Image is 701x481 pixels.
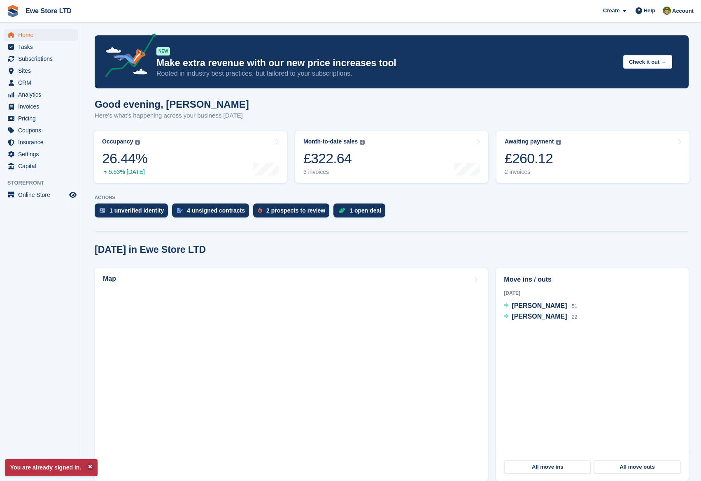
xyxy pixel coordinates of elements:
a: 4 unsigned contracts [172,203,253,222]
a: [PERSON_NAME] 22 [504,312,577,322]
span: [PERSON_NAME] [512,302,567,309]
div: 26.44% [102,150,147,167]
img: contract_signature_icon-13c848040528278c33f63329250d36e43548de30e8caae1d1a13099fd9432cc5.svg [177,208,183,213]
img: prospect-51fa495bee0391a8d652442698ab0144808aea92771e9ea1ae160a38d050c398.svg [258,208,262,213]
span: Help [644,7,655,15]
span: Capital [18,160,68,172]
h2: Move ins / outs [504,275,681,284]
span: Home [18,29,68,41]
img: stora-icon-8386f47178a22dfd0bd8f6a31ec36ba5ce8667c1dd55bd0f319d3a0aa187defe.svg [7,5,19,17]
div: 1 open deal [349,207,381,214]
h2: [DATE] in Ewe Store LTD [95,244,206,255]
a: menu [4,41,78,53]
a: menu [4,89,78,100]
div: 4 unsigned contracts [187,207,245,214]
div: 2 prospects to review [266,207,325,214]
a: menu [4,65,78,76]
div: 5.53% [DATE] [102,169,147,176]
a: Ewe Store LTD [22,4,75,18]
span: 51 [572,303,577,309]
img: verify_identity-adf6edd0f0f0b5bbfe63781bf79b02c33cf7c696d77639b501bdc392416b5a36.svg [100,208,105,213]
a: menu [4,160,78,172]
p: Make extra revenue with our new price increases tool [156,57,617,69]
div: £260.12 [505,150,561,167]
h1: Good evening, [PERSON_NAME] [95,99,249,110]
a: menu [4,125,78,136]
span: Analytics [18,89,68,100]
img: icon-info-grey-7440780725fd019a000dd9b08b2336e03edf1995a4989e88bcd33f0948082b44.svg [135,140,140,145]
a: Occupancy 26.44% 5.53% [DATE] [94,131,287,183]
p: Here's what's happening across your business [DATE] [95,111,249,120]
span: 22 [572,314,577,320]
span: Tasks [18,41,68,53]
a: 1 open deal [333,203,389,222]
a: 1 unverified identity [95,203,172,222]
div: NEW [156,47,170,55]
img: icon-info-grey-7440780725fd019a000dd9b08b2336e03edf1995a4989e88bcd33f0948082b44.svg [556,140,561,145]
span: Subscriptions [18,53,68,65]
img: Jason Butcher [663,7,671,15]
p: You are already signed in. [5,459,98,476]
p: Rooted in industry best practices, but tailored to your subscriptions. [156,69,617,78]
div: 1 unverified identity [109,207,164,214]
img: icon-info-grey-7440780725fd019a000dd9b08b2336e03edf1995a4989e88bcd33f0948082b44.svg [360,140,365,145]
div: [DATE] [504,289,681,297]
a: [PERSON_NAME] 51 [504,301,577,312]
span: Pricing [18,113,68,124]
span: [PERSON_NAME] [512,313,567,320]
span: Storefront [7,179,82,187]
a: Awaiting payment £260.12 2 invoices [496,131,689,183]
div: 2 invoices [505,169,561,176]
a: menu [4,189,78,201]
a: menu [4,77,78,88]
a: menu [4,29,78,41]
div: Occupancy [102,138,133,145]
span: CRM [18,77,68,88]
img: price-adjustments-announcement-icon-8257ccfd72463d97f412b2fc003d46551f7dbcb40ab6d574587a9cd5c0d94... [98,33,156,80]
a: menu [4,136,78,148]
a: Preview store [68,190,78,200]
a: menu [4,113,78,124]
span: Invoices [18,101,68,112]
a: menu [4,101,78,112]
span: Insurance [18,136,68,148]
button: Check it out → [623,55,672,69]
div: 3 invoices [303,169,365,176]
span: Sites [18,65,68,76]
div: £322.64 [303,150,365,167]
img: deal-1b604bf984904fb50ccaf53a9ad4b4a5d6e5aea283cecdc64d6e3604feb123c2.svg [338,208,345,213]
a: 2 prospects to review [253,203,333,222]
a: All move outs [594,460,680,474]
span: Account [672,7,694,15]
span: Online Store [18,189,68,201]
a: All move ins [504,460,591,474]
div: Awaiting payment [505,138,554,145]
a: menu [4,53,78,65]
a: menu [4,148,78,160]
a: Month-to-date sales £322.64 3 invoices [295,131,488,183]
h2: Map [103,275,116,282]
span: Coupons [18,125,68,136]
span: Create [603,7,619,15]
span: Settings [18,148,68,160]
div: Month-to-date sales [303,138,358,145]
p: ACTIONS [95,195,689,200]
